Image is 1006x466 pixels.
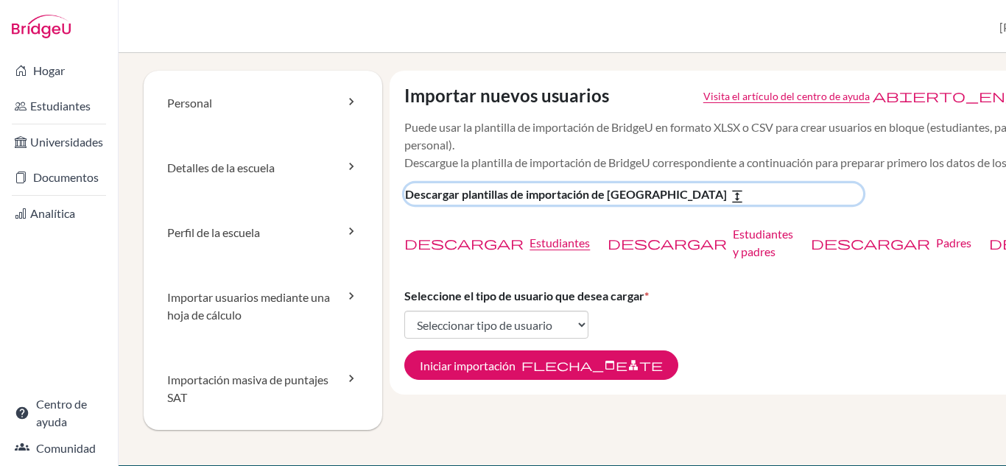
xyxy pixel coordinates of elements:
a: Analítica [3,199,115,228]
a: Importación masiva de puntajes SAT [144,347,383,430]
font: Importar nuevos usuarios [404,85,609,106]
a: Estudiantes [3,91,115,121]
a: Importar usuarios mediante una hoja de cálculo [144,265,383,347]
font: Detalles de la escuela [167,160,275,174]
font: descargar [811,235,930,251]
font: Padres [936,236,971,250]
font: Universidades [30,135,103,149]
font: Seleccione el tipo de usuario que desea cargar [404,289,644,303]
font: descargar [608,235,727,251]
font: Iniciar importación [420,359,516,373]
font: expandir_menos [730,189,862,204]
font: flecha_adelante [521,358,663,373]
font: Importación masiva de puntajes SAT [167,373,328,404]
font: Perfil de la escuela [167,225,260,239]
font: Visita el artículo del centro de ayuda [703,90,870,102]
button: Iniciar importación [404,350,678,380]
font: descargar [404,235,524,251]
button: Descargar plantillas de importación de [GEOGRAPHIC_DATA]expandir_menos [404,183,863,205]
font: Personal [167,96,212,110]
font: Centro de ayuda [36,397,87,428]
a: Personal [144,71,383,135]
a: Perfil de la escuela [144,200,383,265]
font: Documentos [33,170,99,184]
font: Descargar plantillas de importación de [GEOGRAPHIC_DATA] [405,187,727,201]
font: Comunidad [36,441,96,455]
font: Estudiantes [530,236,590,250]
a: Centro de ayuda [3,398,115,428]
a: Detalles de la escuela [144,135,383,200]
font: Estudiantes y padres [733,227,793,258]
a: descargarEstudiantes y padres [608,225,793,261]
a: Haga clic para abrir el artículo Seguimiento del registro de estudiantes en una nueva pestaña [703,88,870,104]
a: Documentos [3,163,115,192]
a: Comunidad [3,434,115,463]
a: descargarPadres [811,234,971,252]
a: Hogar [3,56,115,85]
a: descargarEstudiantes [404,234,590,252]
font: Importar usuarios mediante una hoja de cálculo [167,290,330,322]
font: Hogar [33,63,65,77]
a: Universidades [3,127,115,157]
img: Puente-U [12,15,71,38]
font: Estudiantes [30,99,91,113]
font: Analítica [30,206,75,220]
